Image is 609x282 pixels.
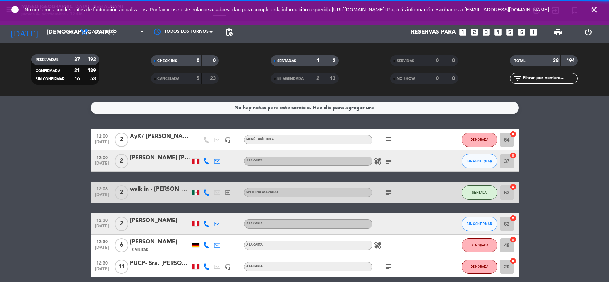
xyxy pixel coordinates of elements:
[246,191,278,194] span: Sin menú asignado
[384,188,393,197] i: subject
[157,77,179,81] span: CANCELADA
[115,185,128,200] span: 2
[553,58,559,63] strong: 38
[467,159,492,163] span: SIN CONFIRMAR
[93,140,111,148] span: [DATE]
[213,58,217,63] strong: 0
[529,27,538,37] i: add_box
[246,265,263,268] span: A la Carta
[225,137,231,143] i: headset_mic
[436,76,439,81] strong: 0
[584,28,593,36] i: power_settings_new
[411,29,456,36] span: Reservas para
[93,216,111,224] span: 12:30
[36,77,64,81] span: SIN CONFIRMAR
[130,259,191,268] div: PUCP- Sra. [PERSON_NAME]
[246,243,263,246] span: A la Carta
[462,217,497,231] button: SIN CONFIRMAR
[436,58,439,63] strong: 0
[93,184,111,193] span: 12:06
[93,267,111,275] span: [DATE]
[74,68,80,73] strong: 21
[462,238,497,252] button: DEMORADA
[493,27,503,37] i: looks_4
[93,224,111,232] span: [DATE]
[225,263,231,270] i: headset_mic
[332,7,385,12] a: [URL][DOMAIN_NAME]
[115,154,128,168] span: 2
[197,76,199,81] strong: 5
[246,159,263,162] span: A la Carta
[509,152,517,159] i: cancel
[115,238,128,252] span: 6
[93,258,111,267] span: 12:30
[472,190,487,194] span: SENTADA
[11,5,19,14] i: error
[330,76,337,81] strong: 13
[115,217,128,231] span: 2
[384,135,393,144] i: subject
[316,76,319,81] strong: 2
[374,157,382,165] i: healing
[246,222,263,225] span: A la Carta
[462,133,497,147] button: DEMORADA
[74,57,80,62] strong: 37
[462,154,497,168] button: SIN CONFIRMAR
[452,58,456,63] strong: 0
[115,260,128,274] span: 11
[93,245,111,253] span: [DATE]
[36,58,59,62] span: RESERVADAS
[522,75,577,82] input: Filtrar por nombre...
[384,262,393,271] i: subject
[470,27,479,37] i: looks_two
[471,243,488,247] span: DEMORADA
[509,215,517,222] i: cancel
[234,104,375,112] div: No hay notas para este servicio. Haz clic para agregar una
[333,58,337,63] strong: 2
[87,68,97,73] strong: 139
[509,183,517,190] i: cancel
[554,28,562,36] span: print
[277,59,296,63] span: SENTADAS
[509,130,517,138] i: cancel
[517,27,526,37] i: looks_6
[130,153,191,163] div: [PERSON_NAME] [PERSON_NAME] [PERSON_NAME]
[132,247,148,253] span: 8 Visitas
[197,58,199,63] strong: 0
[505,27,514,37] i: looks_5
[514,59,525,63] span: TOTAL
[93,153,111,161] span: 12:00
[385,7,549,12] a: . Por más información escríbanos a [EMAIL_ADDRESS][DOMAIN_NAME]
[5,24,43,40] i: [DATE]
[130,216,191,225] div: [PERSON_NAME]
[462,185,497,200] button: SENTADA
[471,265,488,268] span: DEMORADA
[467,222,492,226] span: SIN CONFIRMAR
[130,185,191,194] div: walk in - [PERSON_NAME]
[66,28,75,36] i: arrow_drop_down
[573,21,604,43] div: LOG OUT
[74,76,80,81] strong: 16
[225,28,233,36] span: pending_actions
[397,77,415,81] span: NO SHOW
[36,69,60,73] span: CONFIRMADA
[246,138,274,141] span: Menú turístico 4
[93,132,111,140] span: 12:00
[566,58,576,63] strong: 194
[93,161,111,169] span: [DATE]
[458,27,467,37] i: looks_one
[92,30,117,35] span: Almuerzo
[462,260,497,274] button: DEMORADA
[130,132,191,141] div: AyK/ [PERSON_NAME] y [PERSON_NAME]
[225,189,231,196] i: exit_to_app
[397,59,414,63] span: SERVIDAS
[452,76,456,81] strong: 0
[384,157,393,165] i: subject
[509,236,517,243] i: cancel
[509,257,517,265] i: cancel
[482,27,491,37] i: looks_3
[87,57,97,62] strong: 192
[374,241,382,250] i: healing
[25,7,549,12] span: No contamos con los datos de facturación actualizados. Por favor use este enlance a la brevedad p...
[277,77,304,81] span: RE AGENDADA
